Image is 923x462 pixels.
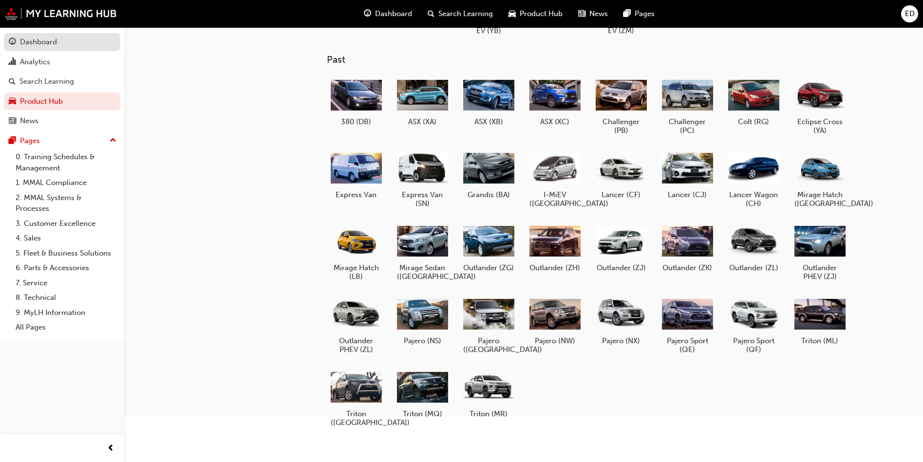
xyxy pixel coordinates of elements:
h5: Pajero (NX) [596,336,647,345]
a: Eclipse Cross (YA) [791,74,849,139]
a: All Pages [12,320,120,335]
button: Pages [4,132,120,150]
span: guage-icon [364,8,371,20]
a: pages-iconPages [616,4,662,24]
a: Product Hub [4,92,120,111]
a: I-MiEV ([GEOGRAPHIC_DATA]) [526,147,584,212]
h5: Express Van [331,190,382,199]
span: ED [905,8,915,19]
span: news-icon [9,117,16,126]
span: news-icon [578,8,585,20]
h5: Outlander PHEV (ZL) [331,336,382,354]
span: chart-icon [9,58,16,67]
h5: Challenger (PC) [662,117,713,135]
span: car-icon [9,97,16,106]
span: pages-icon [623,8,631,20]
button: DashboardAnalyticsSearch LearningProduct HubNews [4,31,120,132]
h5: Triton (ML) [794,336,846,345]
span: Search Learning [438,8,493,19]
a: Mirage Hatch ([GEOGRAPHIC_DATA]) [791,147,849,212]
h5: Pajero (NS) [397,336,448,345]
a: Triton (MQ) [393,366,452,422]
a: Colt (RG) [724,74,783,130]
a: 8. Technical [12,290,120,305]
h5: Pajero Sport (QF) [728,336,779,354]
a: search-iconSearch Learning [420,4,501,24]
span: search-icon [9,77,16,86]
h5: Pajero (NW) [529,336,581,345]
h5: Triton (MQ) [397,409,448,418]
a: ASX (XC) [526,74,584,130]
a: Search Learning [4,73,120,91]
span: car-icon [509,8,516,20]
h5: Outlander (ZJ) [596,263,647,272]
h5: Pajero ([GEOGRAPHIC_DATA]) [463,336,514,354]
div: Pages [20,135,40,147]
a: Outlander PHEV (ZL) [327,293,385,358]
a: Mirage Hatch (LB) [327,220,385,285]
a: Lancer (CJ) [658,147,716,203]
h5: Colt (RG) [728,117,779,126]
img: mmal [5,7,117,20]
a: Pajero ([GEOGRAPHIC_DATA]) [459,293,518,358]
a: 7. Service [12,276,120,291]
a: Lancer Wagon (CH) [724,147,783,212]
a: 0. Training Schedules & Management [12,149,120,175]
h5: Outlander (ZL) [728,263,779,272]
h5: Mirage Hatch ([GEOGRAPHIC_DATA]) [794,190,846,208]
h5: I-MiEV ([GEOGRAPHIC_DATA]) [529,190,581,208]
a: Triton ([GEOGRAPHIC_DATA]) [327,366,385,431]
a: Outlander (ZH) [526,220,584,276]
a: news-iconNews [570,4,616,24]
a: Pajero (NW) [526,293,584,349]
span: News [589,8,608,19]
a: Express Van [327,147,385,203]
a: Grandis (BA) [459,147,518,203]
a: 6. Parts & Accessories [12,260,120,276]
a: Analytics [4,53,120,71]
a: 4. Sales [12,231,120,246]
a: Dashboard [4,33,120,51]
a: car-iconProduct Hub [501,4,570,24]
a: Outlander PHEV (ZJ) [791,220,849,285]
h5: Outlander (ZG) [463,263,514,272]
h5: Express Van (SN) [397,190,448,208]
a: ASX (XA) [393,74,452,130]
span: Dashboard [375,8,412,19]
h5: Mirage Hatch (LB) [331,263,382,281]
h5: ASX (XB) [463,117,514,126]
div: Dashboard [20,37,57,48]
h5: Triton (MR) [463,409,514,418]
a: Pajero (NX) [592,293,650,349]
a: Triton (MR) [459,366,518,422]
a: Outlander (ZJ) [592,220,650,276]
h5: Lancer (CF) [596,190,647,199]
span: Pages [635,8,655,19]
a: guage-iconDashboard [356,4,420,24]
h5: ASX (XC) [529,117,581,126]
h5: Outlander (ZH) [529,263,581,272]
a: 380 (DB) [327,74,385,130]
h5: Triton ([GEOGRAPHIC_DATA]) [331,409,382,427]
div: News [20,115,38,127]
h5: ASX (XA) [397,117,448,126]
span: pages-icon [9,137,16,146]
a: Pajero (NS) [393,293,452,349]
h5: Pajero Sport (QE) [662,336,713,354]
h5: Lancer Wagon (CH) [728,190,779,208]
a: News [4,112,120,130]
h5: 380 (DB) [331,117,382,126]
span: search-icon [428,8,434,20]
a: ASX (XB) [459,74,518,130]
div: Analytics [20,56,50,68]
span: up-icon [110,134,116,147]
a: Triton (ML) [791,293,849,349]
a: Pajero Sport (QE) [658,293,716,358]
span: guage-icon [9,38,16,47]
h5: Outlander (ZK) [662,263,713,272]
span: prev-icon [107,443,114,455]
a: Pajero Sport (QF) [724,293,783,358]
h5: Challenger (PB) [596,117,647,135]
a: Challenger (PC) [658,74,716,139]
